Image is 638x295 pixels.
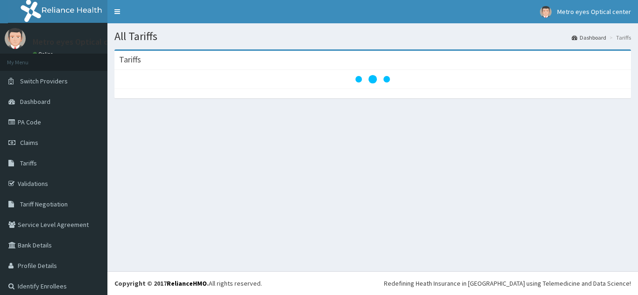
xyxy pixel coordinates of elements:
[572,34,606,41] a: Dashboard
[20,77,68,85] span: Switch Providers
[20,97,50,106] span: Dashboard
[20,159,37,167] span: Tariffs
[114,30,631,42] h1: All Tariffs
[119,55,141,64] h3: Tariffs
[33,38,128,46] p: Metro eyes Optical center
[5,28,26,49] img: User Image
[33,51,55,57] a: Online
[167,279,207,288] a: RelianceHMO
[20,138,38,147] span: Claims
[114,279,209,288] strong: Copyright © 2017 .
[20,200,68,208] span: Tariff Negotiation
[607,34,631,41] li: Tariffs
[540,6,552,18] img: User Image
[107,271,638,295] footer: All rights reserved.
[384,279,631,288] div: Redefining Heath Insurance in [GEOGRAPHIC_DATA] using Telemedicine and Data Science!
[354,61,391,98] svg: audio-loading
[557,7,631,16] span: Metro eyes Optical center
